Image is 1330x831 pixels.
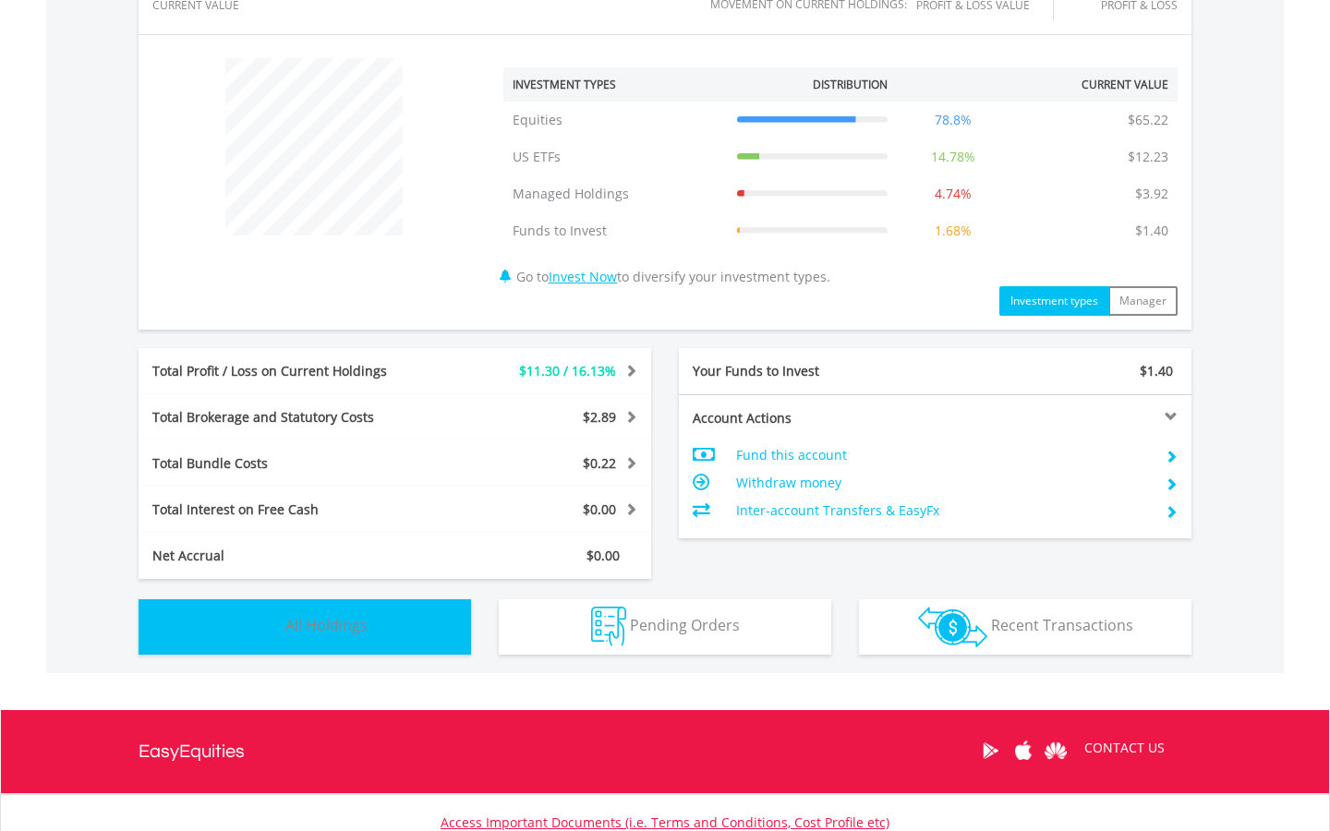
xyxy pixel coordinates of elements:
th: Current Value [1009,67,1178,102]
span: $2.89 [583,408,616,426]
span: Recent Transactions [991,615,1133,635]
button: Investment types [999,286,1109,316]
div: Total Profit / Loss on Current Holdings [139,362,438,380]
span: $11.30 / 16.13% [519,362,616,379]
span: $0.00 [586,547,620,564]
span: $1.40 [1140,362,1173,379]
span: Pending Orders [630,615,740,635]
a: Google Play [974,722,1007,779]
td: Withdraw money [736,469,1151,497]
a: Huawei [1039,722,1071,779]
td: US ETFs [503,138,728,175]
span: All Holdings [285,615,368,635]
div: Distribution [813,77,888,92]
img: holdings-wht.png [242,607,282,646]
th: Investment Types [503,67,728,102]
button: Pending Orders [499,599,831,655]
button: All Holdings [139,599,471,655]
td: 78.8% [897,102,1010,138]
div: Account Actions [679,409,936,428]
td: Managed Holdings [503,175,728,212]
div: Your Funds to Invest [679,362,936,380]
a: Apple [1007,722,1039,779]
td: $12.23 [1118,138,1178,175]
td: Funds to Invest [503,212,728,249]
div: Total Brokerage and Statutory Costs [139,408,438,427]
div: Total Bundle Costs [139,454,438,473]
img: pending_instructions-wht.png [591,607,626,646]
a: Invest Now [549,268,617,285]
a: Access Important Documents (i.e. Terms and Conditions, Cost Profile etc) [441,813,889,831]
a: CONTACT US [1071,722,1178,774]
td: 1.68% [897,212,1010,249]
button: Recent Transactions [859,599,1191,655]
div: Total Interest on Free Cash [139,500,438,519]
td: $65.22 [1118,102,1178,138]
td: 4.74% [897,175,1010,212]
span: $0.00 [583,500,616,518]
td: $1.40 [1126,212,1178,249]
img: transactions-zar-wht.png [918,607,987,647]
a: EasyEquities [139,710,245,793]
td: Inter-account Transfers & EasyFx [736,497,1151,524]
td: Equities [503,102,728,138]
div: Go to to diversify your investment types. [490,49,1191,316]
span: $0.22 [583,454,616,472]
button: Manager [1108,286,1178,316]
td: $3.92 [1126,175,1178,212]
td: 14.78% [897,138,1010,175]
div: Net Accrual [139,547,438,565]
td: Fund this account [736,441,1151,469]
